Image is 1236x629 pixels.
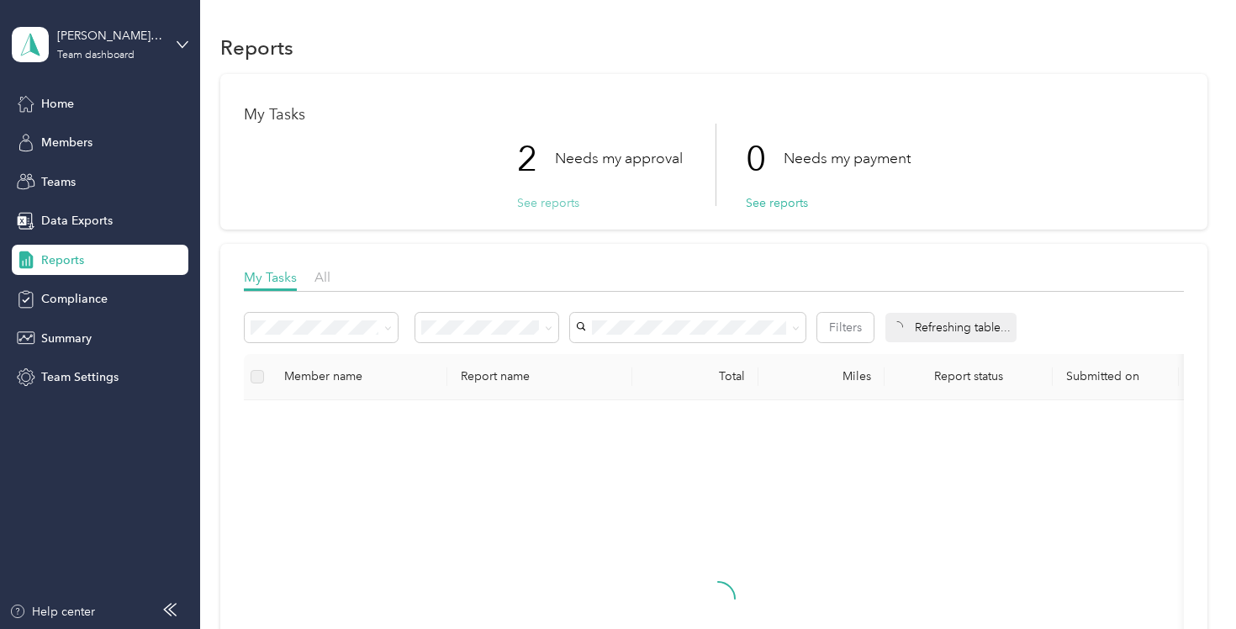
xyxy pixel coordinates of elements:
span: Team Settings [41,368,119,386]
div: Refreshing table... [885,313,1017,342]
p: Needs my payment [784,148,911,169]
p: 2 [517,124,555,194]
iframe: Everlance-gr Chat Button Frame [1142,535,1236,629]
button: Filters [817,313,874,342]
div: Member name [284,369,434,383]
span: All [314,269,330,285]
span: Members [41,134,92,151]
span: Report status [898,369,1039,383]
span: Home [41,95,74,113]
button: Help center [9,603,95,621]
h1: Reports [220,39,293,56]
div: Total [646,369,745,383]
button: See reports [517,194,579,212]
div: Team dashboard [57,50,135,61]
p: Needs my approval [555,148,683,169]
button: See reports [746,194,808,212]
th: Member name [271,354,447,400]
span: Reports [41,251,84,269]
span: Compliance [41,290,108,308]
span: My Tasks [244,269,297,285]
div: Miles [772,369,871,383]
div: [PERSON_NAME][EMAIL_ADDRESS][DOMAIN_NAME] [57,27,162,45]
th: Submitted on [1053,354,1179,400]
p: 0 [746,124,784,194]
span: Teams [41,173,76,191]
h1: My Tasks [244,106,1183,124]
span: Summary [41,330,92,347]
span: Data Exports [41,212,113,230]
th: Report name [447,354,632,400]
